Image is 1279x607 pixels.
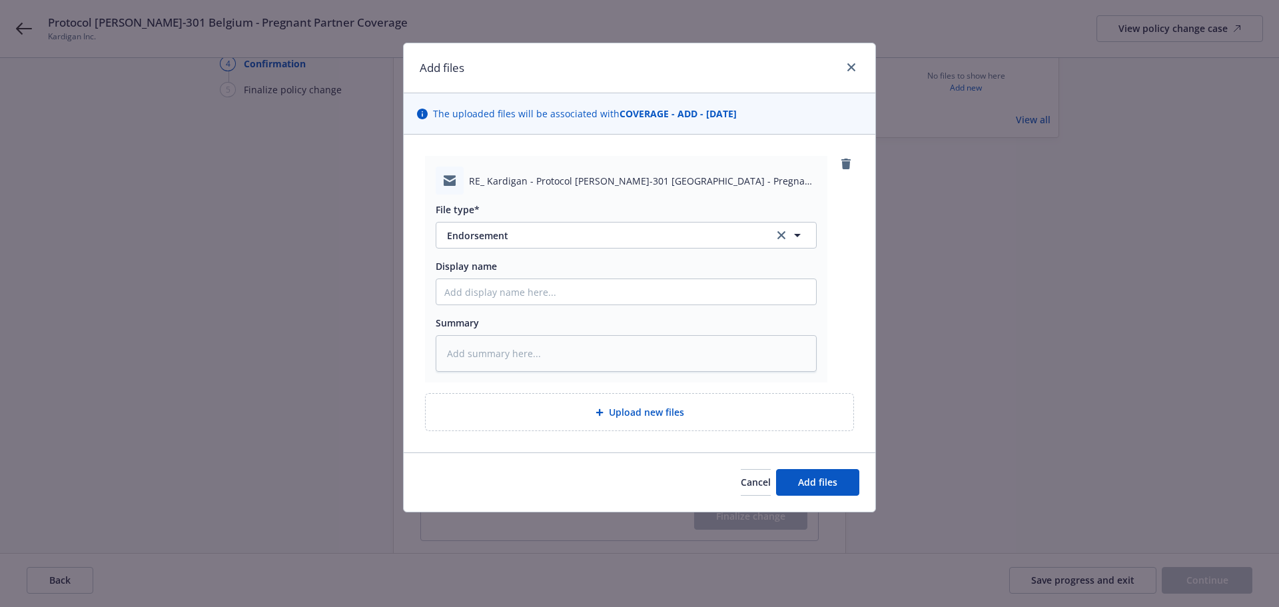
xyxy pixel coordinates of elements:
[609,405,684,419] span: Upload new files
[776,469,859,496] button: Add files
[469,174,817,188] span: RE_ Kardigan - Protocol [PERSON_NAME]-301 [GEOGRAPHIC_DATA] - Pregnant Partner Coverage.msg
[620,107,737,120] strong: COVERAGE - ADD - [DATE]
[425,393,854,431] div: Upload new files
[436,316,479,329] span: Summary
[436,279,816,304] input: Add display name here...
[773,227,789,243] a: clear selection
[798,476,837,488] span: Add files
[447,229,755,243] span: Endorsement
[436,203,480,216] span: File type*
[741,476,771,488] span: Cancel
[843,59,859,75] a: close
[420,59,464,77] h1: Add files
[436,222,817,249] button: Endorsementclear selection
[838,156,854,172] a: remove
[741,469,771,496] button: Cancel
[433,107,737,121] span: The uploaded files will be associated with
[436,260,497,273] span: Display name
